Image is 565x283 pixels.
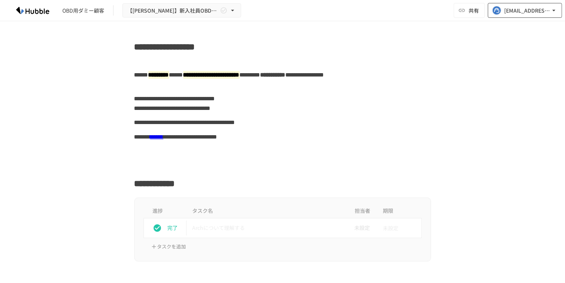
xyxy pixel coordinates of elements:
span: 未設定 [383,221,398,235]
div: [EMAIL_ADDRESS][DOMAIN_NAME] [504,6,550,15]
p: Archについて理解する [193,223,342,232]
th: タスク名 [187,204,348,218]
button: 共有 [454,3,485,18]
span: 未設定 [348,224,370,232]
button: status [150,221,165,235]
th: 進捗 [144,204,187,218]
div: OBD用ダミー顧客 [62,7,104,14]
p: 完了 [168,224,183,232]
button: [EMAIL_ADDRESS][DOMAIN_NAME] [488,3,562,18]
button: 【[PERSON_NAME]】新入社員OBD用Arch [122,3,241,18]
table: task table [144,204,422,238]
th: 担当者 [347,204,377,218]
span: 【[PERSON_NAME]】新入社員OBD用Arch [127,6,219,15]
span: 共有 [469,6,479,14]
button: タスクを追加 [150,241,188,253]
th: 期限 [377,204,421,218]
img: HzDRNkGCf7KYO4GfwKnzITak6oVsp5RHeZBEM1dQFiQ [9,4,56,16]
